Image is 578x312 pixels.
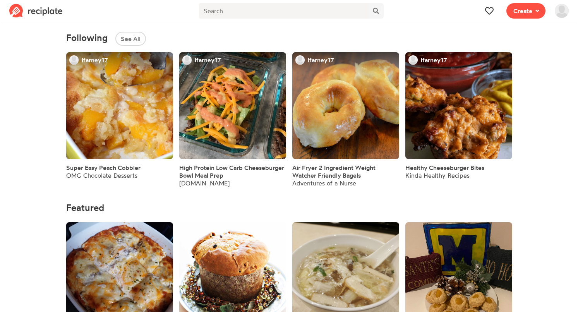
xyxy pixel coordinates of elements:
a: Super Easy Peach Cobbler [66,164,141,171]
a: See All [108,33,146,41]
input: Search [199,3,369,19]
h4: Featured [66,202,512,213]
div: OMG Chocolate Desserts [66,171,141,179]
span: Air Fryer 2 Ingredient Weight Watcher Friendly Bagels [292,164,376,179]
span: High Protein Low Carb Cheeseburger Bowl Meal Prep [179,164,284,179]
img: Reciplate [9,4,63,18]
a: Air Fryer 2 Ingredient Weight Watcher Friendly Bagels [292,164,399,179]
a: High Protein Low Carb Cheeseburger Bowl Meal Prep [179,164,286,179]
button: See All [115,32,146,46]
div: [DOMAIN_NAME] [179,179,286,187]
a: Healthy Cheeseburger Bites [405,164,484,171]
button: Create [506,3,545,19]
span: Create [513,6,532,15]
span: Following [66,33,108,43]
img: User's avatar [555,4,569,18]
div: Kinda Healthy Recipes [405,171,484,179]
div: Adventures of a Nurse [292,179,399,187]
